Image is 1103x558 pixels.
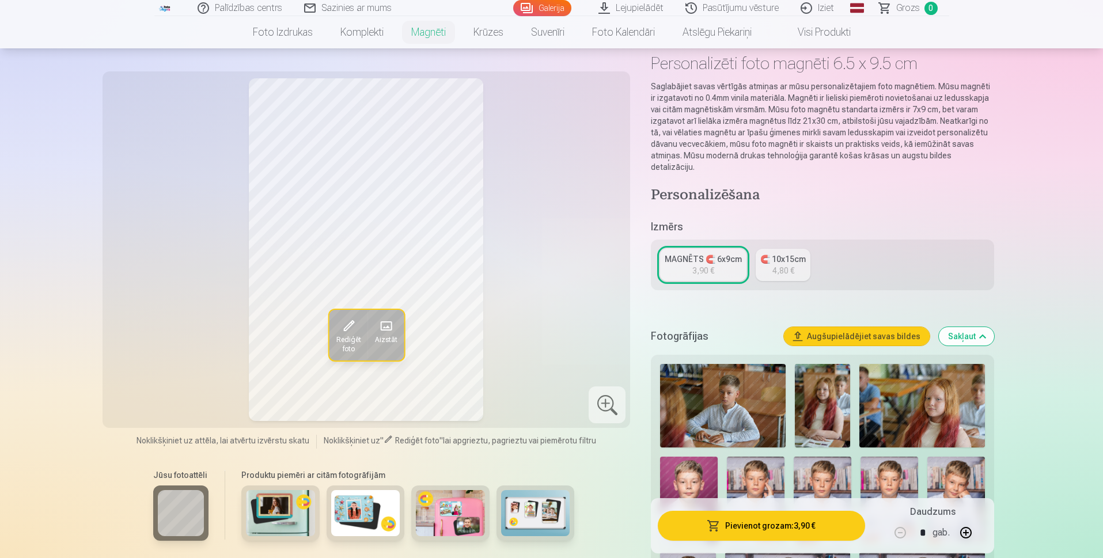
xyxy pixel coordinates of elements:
h5: Izmērs [651,219,994,235]
span: Aizstāt [374,335,397,344]
span: Rediģēt foto [395,436,439,445]
span: " [380,436,384,445]
span: " [439,436,443,445]
a: Visi produkti [765,16,865,48]
button: Rediģēt foto [329,310,367,360]
a: Atslēgu piekariņi [669,16,765,48]
span: lai apgrieztu, pagrieztu vai piemērotu filtru [443,436,596,445]
a: Foto izdrukas [239,16,327,48]
h5: Fotogrāfijas [651,328,774,344]
a: MAGNĒTS 🧲 6x9cm3,90 € [660,249,746,281]
div: 3,90 € [692,265,714,276]
div: 4,80 € [772,265,794,276]
span: Noklikšķiniet uz [324,436,380,445]
div: gab. [933,519,950,546]
span: Rediģēt foto [336,335,361,354]
h6: Jūsu fotoattēli [153,469,209,481]
button: Pievienot grozam:3,90 € [658,511,865,541]
button: Aizstāt [367,310,404,360]
img: /fa1 [159,5,172,12]
h6: Produktu piemēri ar citām fotogrāfijām [237,469,579,481]
a: Krūzes [460,16,517,48]
p: Saglabājiet savas vērtīgās atmiņas ar mūsu personalizētajiem foto magnētiem. Mūsu magnēti ir izga... [651,81,994,173]
span: Grozs [896,1,920,15]
h5: Daudzums [910,505,956,519]
div: MAGNĒTS 🧲 6x9cm [665,253,742,265]
a: Foto kalendāri [578,16,669,48]
h4: Personalizēšana [651,187,994,205]
span: 0 [924,2,938,15]
a: Komplekti [327,16,397,48]
a: 🧲 10x15cm4,80 € [756,249,810,281]
button: Augšupielādējiet savas bildes [784,327,930,346]
div: 🧲 10x15cm [760,253,806,265]
button: Sakļaut [939,327,994,346]
h1: Personalizēti foto magnēti 6.5 x 9.5 cm [651,53,994,74]
span: Noklikšķiniet uz attēla, lai atvērtu izvērstu skatu [137,435,309,446]
a: Suvenīri [517,16,578,48]
a: Magnēti [397,16,460,48]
